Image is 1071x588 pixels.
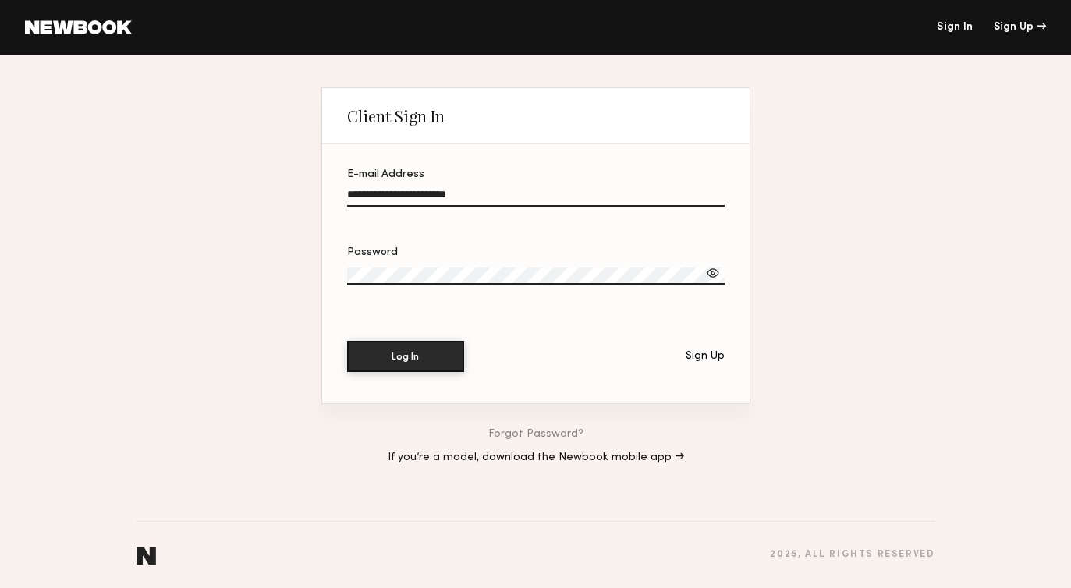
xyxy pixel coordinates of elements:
[347,107,445,126] div: Client Sign In
[994,22,1046,33] div: Sign Up
[347,267,725,285] input: Password
[347,247,725,258] div: Password
[937,22,973,33] a: Sign In
[347,341,464,372] button: Log In
[770,550,934,560] div: 2025 , all rights reserved
[488,429,583,440] a: Forgot Password?
[347,189,725,207] input: E-mail Address
[347,169,725,180] div: E-mail Address
[686,351,725,362] div: Sign Up
[388,452,684,463] a: If you’re a model, download the Newbook mobile app →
